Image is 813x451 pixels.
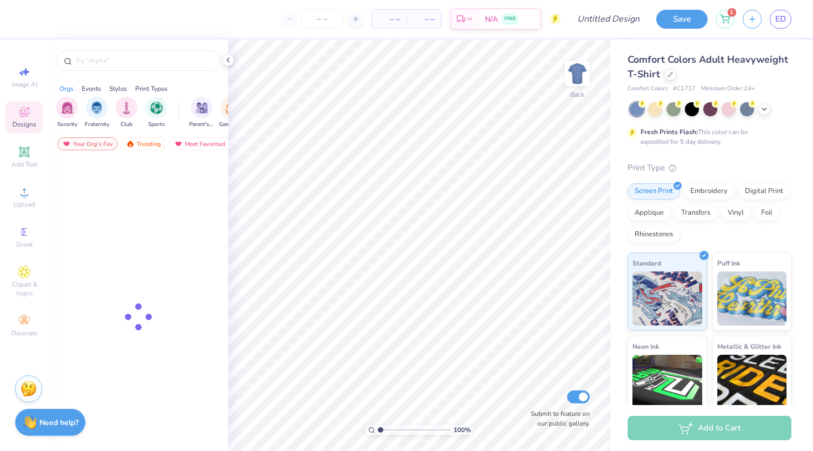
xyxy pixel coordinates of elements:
span: Comfort Colors Adult Heavyweight T-Shirt [628,53,788,81]
button: filter button [56,97,78,129]
label: Submit to feature on our public gallery. [525,409,590,428]
div: Foil [754,205,779,221]
img: trending.gif [126,140,135,148]
div: Print Type [628,162,791,174]
a: ED [770,10,791,29]
button: filter button [219,97,244,129]
img: Parent's Weekend Image [196,102,208,114]
span: Designs [12,120,36,129]
div: filter for Sports [145,97,167,129]
div: filter for Game Day [219,97,244,129]
div: Back [570,90,584,100]
span: 100 % [454,425,471,435]
div: Most Favorited [169,137,230,150]
span: Minimum Order: 24 + [701,84,755,94]
span: Clipart & logos [5,280,43,297]
div: filter for Sorority [56,97,78,129]
span: Game Day [219,121,244,129]
img: Standard [632,271,702,326]
div: Embroidery [683,183,735,200]
div: filter for Club [116,97,137,129]
span: Sorority [57,121,77,129]
span: Fraternity [85,121,109,129]
span: Image AI [12,80,37,89]
span: ED [775,13,786,25]
button: Save [656,10,708,29]
span: Add Text [11,160,37,169]
div: Your Org's Fav [57,137,118,150]
button: filter button [145,97,167,129]
div: This color can be expedited for 5 day delivery. [641,127,774,147]
span: 1 [728,8,736,17]
img: Neon Ink [632,355,702,409]
img: Club Image [121,102,132,114]
input: Untitled Design [569,8,648,30]
span: Upload [14,200,35,209]
div: Orgs [59,84,74,94]
span: N/A [485,14,498,25]
span: Greek [16,240,33,249]
span: Puff Ink [717,257,740,269]
img: Puff Ink [717,271,787,326]
span: Comfort Colors [628,84,668,94]
div: Styles [109,84,127,94]
div: Print Types [135,84,168,94]
div: Trending [121,137,166,150]
span: Metallic & Glitter Ink [717,341,781,352]
img: most_fav.gif [62,140,71,148]
div: filter for Parent's Weekend [189,97,214,129]
img: most_fav.gif [174,140,183,148]
span: Standard [632,257,661,269]
button: filter button [116,97,137,129]
strong: Fresh Prints Flash: [641,128,698,136]
span: – – [413,14,435,25]
button: filter button [85,97,109,129]
div: Events [82,84,101,94]
div: filter for Fraternity [85,97,109,129]
div: Rhinestones [628,227,680,243]
span: # C1717 [673,84,696,94]
button: filter button [189,97,214,129]
img: Sorority Image [61,102,74,114]
input: Try "Alpha" [75,55,213,66]
div: Vinyl [721,205,751,221]
div: Screen Print [628,183,680,200]
img: Back [567,63,588,84]
img: Sports Image [150,102,163,114]
span: Club [121,121,132,129]
span: – – [378,14,400,25]
span: FREE [504,15,516,23]
span: Neon Ink [632,341,659,352]
div: Digital Print [738,183,790,200]
strong: Need help? [39,417,78,428]
div: Applique [628,205,671,221]
img: Game Day Image [225,102,238,114]
div: Transfers [674,205,717,221]
span: Parent's Weekend [189,121,214,129]
span: Decorate [11,329,37,337]
img: Metallic & Glitter Ink [717,355,787,409]
img: Fraternity Image [91,102,103,114]
span: Sports [148,121,165,129]
input: – – [301,9,343,29]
